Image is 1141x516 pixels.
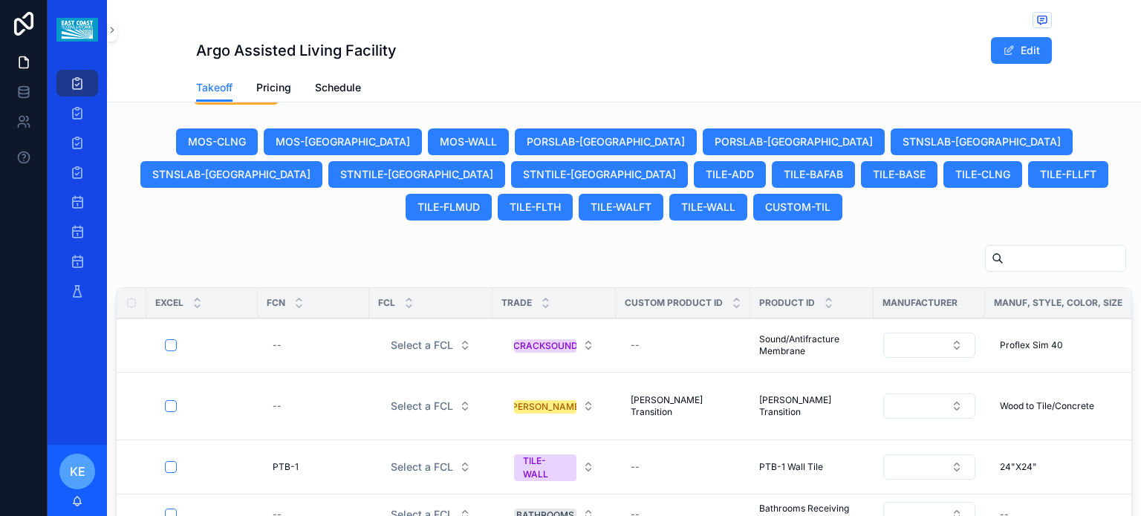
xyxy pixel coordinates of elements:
span: Proflex Sim 40 [1000,339,1063,351]
span: PORSLAB-[GEOGRAPHIC_DATA] [527,134,685,149]
div: -- [631,461,640,473]
a: -- [625,333,741,357]
a: Pricing [256,74,291,104]
span: MOS-CLNG [188,134,246,149]
a: -- [267,394,360,418]
span: PTB-1 Wall Tile [759,461,823,473]
button: MOS-WALL [428,128,509,155]
a: Select Button [501,392,607,420]
a: Select Button [882,332,976,359]
span: TILE-FLMUD [417,200,480,215]
span: Custom Product ID [625,297,723,309]
div: TILE-WALL [523,454,568,481]
span: TILE-FLTH [510,200,561,215]
span: TILE-FLLFT [1040,167,1096,182]
button: STNTILE-[GEOGRAPHIC_DATA] [328,161,505,188]
span: MOS-WALL [440,134,497,149]
span: FCL [378,297,395,309]
span: Wood to Tile/Concrete [1000,400,1094,412]
button: TILE-FLLFT [1028,161,1108,188]
span: 24"X24" [1000,461,1037,473]
span: TILE-WALL [681,200,735,215]
a: 24"X24" [994,455,1141,479]
a: [PERSON_NAME] Transition [625,388,741,424]
span: TILE-BAFAB [784,167,843,182]
button: MOS-[GEOGRAPHIC_DATA] [264,128,422,155]
a: Select Button [501,446,607,488]
span: Pricing [256,80,291,95]
span: Select a FCL [391,338,453,353]
span: Trade [501,297,532,309]
a: Wood to Tile/Concrete [994,394,1141,418]
a: Select Button [378,331,484,359]
span: STNTILE-[GEOGRAPHIC_DATA] [523,167,676,182]
span: STNSLAB-[GEOGRAPHIC_DATA] [152,167,311,182]
button: Select Button [883,393,975,419]
button: Select Button [502,332,606,359]
button: Select Button [502,447,606,487]
button: TILE-ADD [694,161,766,188]
a: Select Button [378,392,484,420]
span: TILE-BASE [873,167,926,182]
a: -- [625,455,741,479]
span: [PERSON_NAME] Transition [631,394,735,418]
button: STNTILE-[GEOGRAPHIC_DATA] [511,161,688,188]
button: TILE-BASE [861,161,937,188]
button: Select Button [883,454,975,480]
button: PORSLAB-[GEOGRAPHIC_DATA] [703,128,885,155]
a: Proflex Sim 40 [994,333,1141,357]
span: PTB-1 [273,461,299,473]
span: Manuf, Style, Color, Size [994,297,1122,309]
button: TILE-FLTH [498,194,573,221]
span: STNTILE-[GEOGRAPHIC_DATA] [340,167,493,182]
span: Takeoff [196,80,233,95]
a: Takeoff [196,74,233,102]
a: Select Button [501,331,607,359]
span: Schedule [315,80,361,95]
div: -- [631,339,640,351]
button: Select Button [883,333,975,358]
button: Select Button [502,393,606,419]
button: TILE-FLMUD [406,194,492,221]
button: Select Button [379,393,483,419]
button: STNSLAB-[GEOGRAPHIC_DATA] [140,161,322,188]
div: scrollable content [48,59,107,324]
a: [PERSON_NAME] Transition [759,394,865,418]
a: PTB-1 [267,455,360,479]
a: Select Button [882,393,976,419]
button: Edit [991,37,1052,64]
a: Select Button [882,454,976,480]
span: PORSLAB-[GEOGRAPHIC_DATA] [715,134,873,149]
button: TILE-CLNG [943,161,1022,188]
span: Select a FCL [391,460,453,474]
button: TILE-WALFT [579,194,663,221]
span: Excel [155,297,183,309]
img: App logo [56,18,97,42]
span: KE [70,463,85,480]
h1: Argo Assisted Living Facility [196,40,397,61]
span: TILE-CLNG [955,167,1010,182]
a: Select Button [378,453,484,481]
button: MOS-CLNG [176,128,258,155]
a: PTB-1 Wall Tile [759,461,865,473]
span: CUSTOM-TIL [765,200,830,215]
span: STNSLAB-[GEOGRAPHIC_DATA] [903,134,1061,149]
button: TILE-BAFAB [772,161,855,188]
div: -- [273,339,282,351]
span: FCN [267,297,285,309]
button: STNSLAB-[GEOGRAPHIC_DATA] [891,128,1073,155]
span: TILE-ADD [706,167,754,182]
a: Sound/Antifracture Membrane [759,333,865,357]
span: Select a FCL [391,399,453,414]
button: Select Button [379,454,483,480]
a: -- [267,333,360,357]
div: CRACKSOUND [513,339,578,353]
button: TILE-WALL [669,194,747,221]
button: PORSLAB-[GEOGRAPHIC_DATA] [515,128,697,155]
div: [PERSON_NAME] [509,400,582,414]
span: Manufacturer [882,297,958,309]
button: CUSTOM-TIL [753,194,842,221]
span: TILE-WALFT [591,200,651,215]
